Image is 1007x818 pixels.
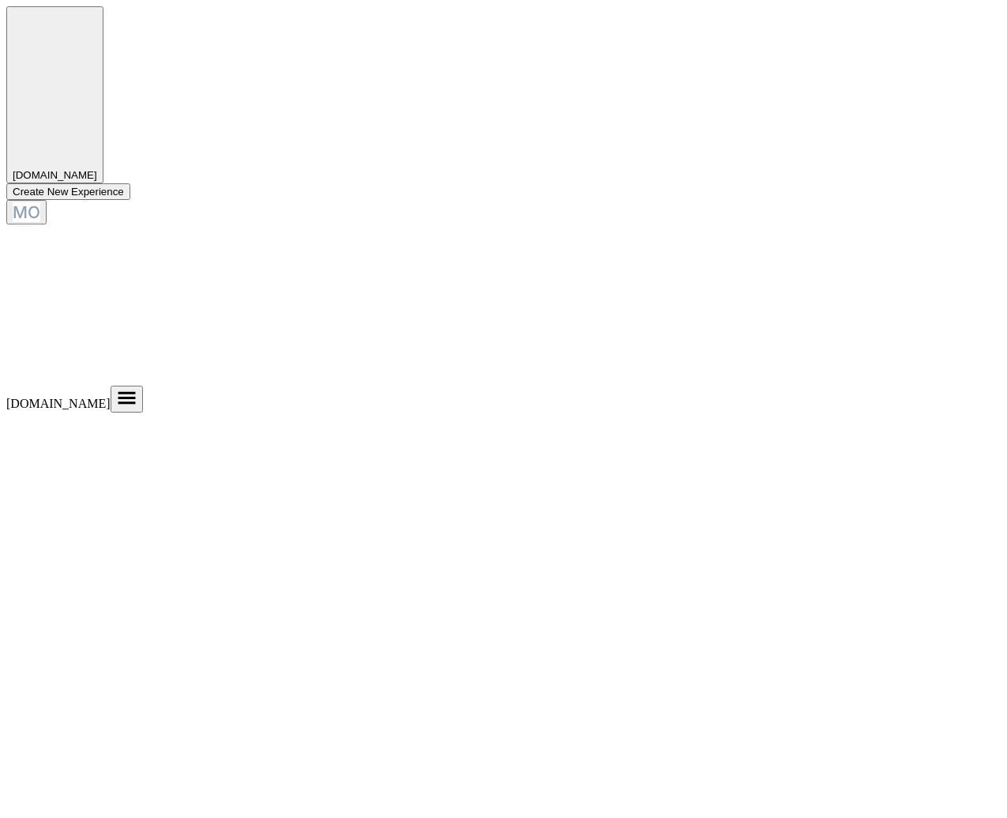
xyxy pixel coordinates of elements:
span: [DOMAIN_NAME] [13,169,97,181]
button: MO [6,200,47,224]
button: Create New Experience [6,183,130,200]
button: Visually logo[DOMAIN_NAME] [6,6,103,183]
div: MO [13,202,40,222]
span: [DOMAIN_NAME] [6,397,111,410]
